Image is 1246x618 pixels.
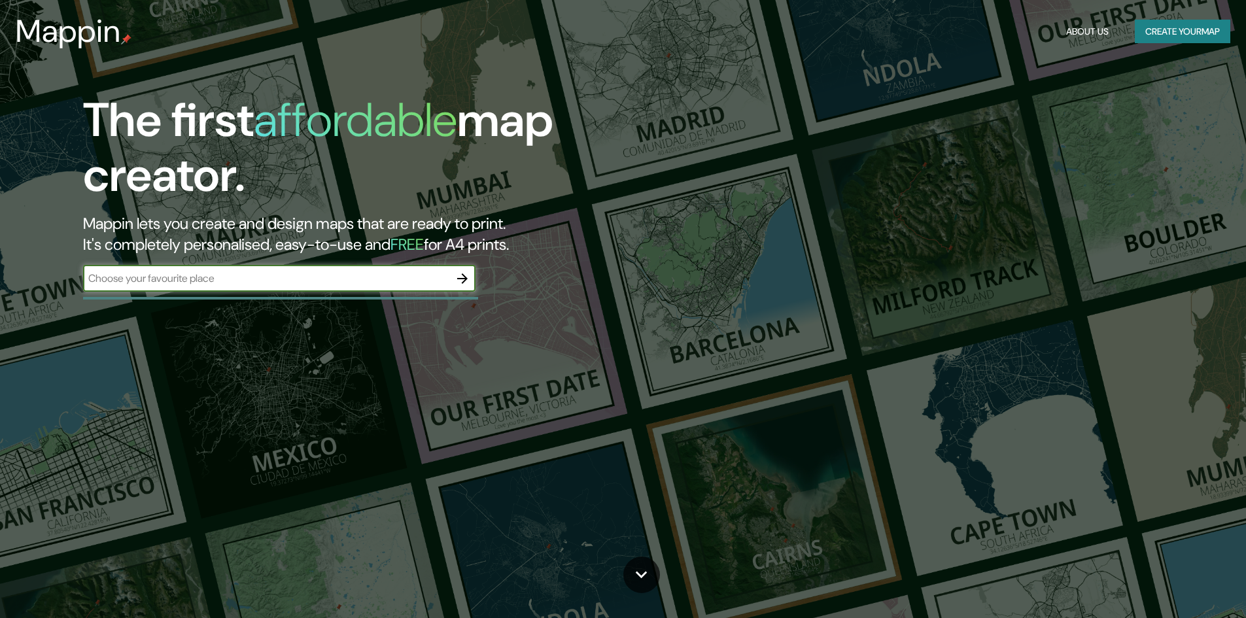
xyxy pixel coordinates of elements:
button: Create yourmap [1135,20,1230,44]
h2: Mappin lets you create and design maps that are ready to print. It's completely personalised, eas... [83,213,706,255]
h1: The first map creator. [83,93,706,213]
h3: Mappin [16,13,121,50]
h1: affordable [254,90,457,150]
iframe: Help widget launcher [1130,567,1232,604]
img: mappin-pin [121,34,131,44]
input: Choose your favourite place [83,271,449,286]
button: About Us [1061,20,1114,44]
h5: FREE [390,234,424,254]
